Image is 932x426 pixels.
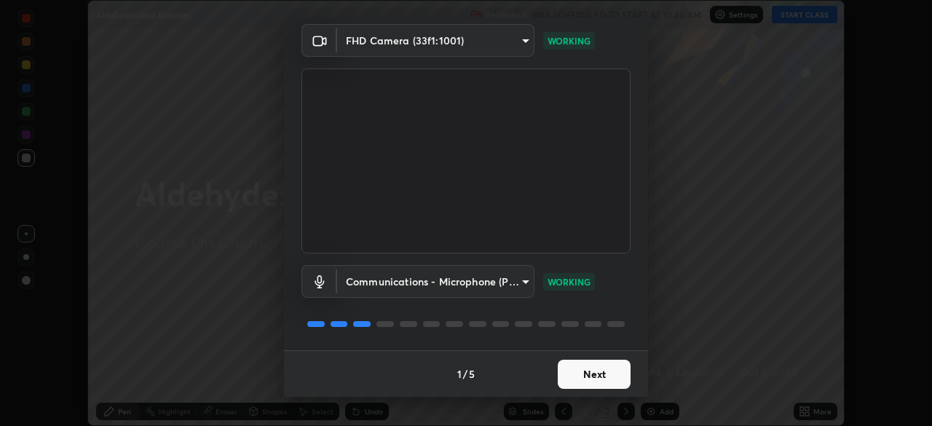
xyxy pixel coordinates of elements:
h4: 1 [457,366,462,382]
h4: / [463,366,467,382]
p: WORKING [548,34,591,47]
div: FHD Camera (33f1:1001) [337,24,534,57]
p: WORKING [548,275,591,288]
button: Next [558,360,631,389]
div: FHD Camera (33f1:1001) [337,265,534,298]
h4: 5 [469,366,475,382]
